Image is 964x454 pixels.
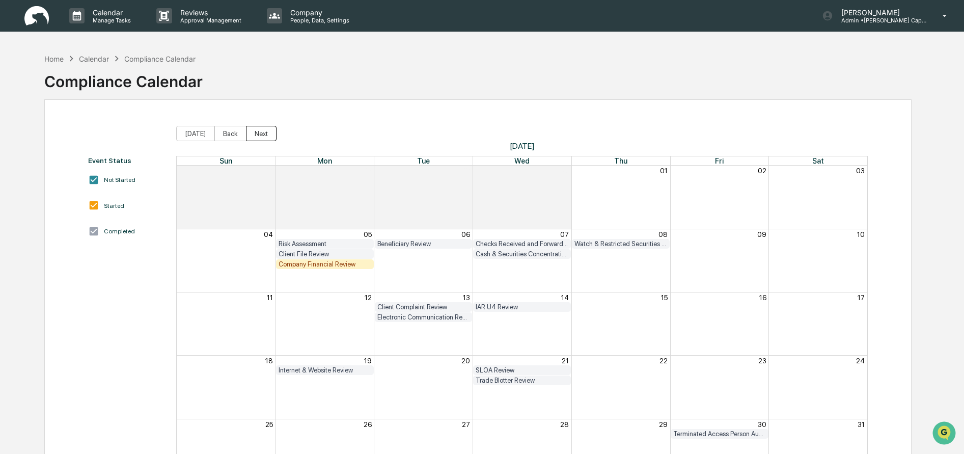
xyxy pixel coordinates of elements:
[364,230,372,238] button: 05
[84,128,126,139] span: Attestations
[377,303,470,311] div: Client Complaint Review
[10,78,29,96] img: 1746055101610-c473b297-6a78-478c-a979-82029cc54cd1
[172,8,246,17] p: Reviews
[377,313,470,321] div: Electronic Communication Review
[833,17,928,24] p: Admin • [PERSON_NAME] Capital
[561,293,569,302] button: 14
[758,167,766,175] button: 02
[44,55,64,63] div: Home
[417,156,430,165] span: Tue
[279,260,371,268] div: Company Financial Review
[833,8,928,17] p: [PERSON_NAME]
[10,21,185,38] p: How can we help?
[758,420,766,429] button: 30
[856,357,865,365] button: 24
[461,167,470,175] button: 29
[812,156,824,165] span: Sat
[172,17,246,24] p: Approval Management
[279,250,371,258] div: Client File Review
[759,293,766,302] button: 16
[476,303,568,311] div: IAR U4 Review
[35,88,129,96] div: We're available if you need us!
[856,167,865,175] button: 03
[659,420,668,429] button: 29
[476,240,568,248] div: Checks Received and Forwarded Log
[173,81,185,93] button: Start new chat
[20,128,66,139] span: Preclearance
[476,366,568,374] div: SLOA Review
[462,420,470,429] button: 27
[104,202,124,209] div: Started
[85,8,136,17] p: Calendar
[104,228,135,235] div: Completed
[560,420,569,429] button: 28
[6,144,68,162] a: 🔎Data Lookup
[70,124,130,143] a: 🗄️Attestations
[858,420,865,429] button: 31
[74,129,82,138] div: 🗄️
[659,357,668,365] button: 22
[364,357,372,365] button: 19
[10,129,18,138] div: 🖐️
[363,167,372,175] button: 28
[857,230,865,238] button: 10
[461,357,470,365] button: 20
[44,64,203,91] div: Compliance Calendar
[282,8,354,17] p: Company
[461,230,470,238] button: 06
[246,126,277,141] button: Next
[79,55,109,63] div: Calendar
[219,156,232,165] span: Sun
[279,240,371,248] div: Risk Assessment
[20,148,64,158] span: Data Lookup
[476,377,568,384] div: Trade Blotter Review
[88,156,166,165] div: Event Status
[85,17,136,24] p: Manage Tasks
[176,141,868,151] span: [DATE]
[658,230,668,238] button: 08
[101,173,123,180] span: Pylon
[24,6,49,26] img: logo
[35,78,167,88] div: Start new chat
[560,230,569,238] button: 07
[72,172,123,180] a: Powered byPylon
[673,430,766,438] div: Terminated Access Person Audit
[758,357,766,365] button: 23
[264,230,273,238] button: 04
[124,55,196,63] div: Compliance Calendar
[317,156,332,165] span: Mon
[265,357,273,365] button: 18
[560,167,569,175] button: 30
[176,126,214,141] button: [DATE]
[660,167,668,175] button: 01
[562,357,569,365] button: 21
[931,420,959,448] iframe: Open customer support
[265,420,273,429] button: 25
[10,149,18,157] div: 🔎
[757,230,766,238] button: 09
[858,293,865,302] button: 17
[365,293,372,302] button: 12
[279,366,371,374] div: Internet & Website Review
[265,167,273,175] button: 27
[614,156,627,165] span: Thu
[364,420,372,429] button: 26
[6,124,70,143] a: 🖐️Preclearance
[476,250,568,258] div: Cash & Securities Concentration Review
[214,126,246,141] button: Back
[104,176,135,183] div: Not Started
[463,293,470,302] button: 13
[377,240,470,248] div: Beneficiary Review
[267,293,273,302] button: 11
[715,156,724,165] span: Fri
[574,240,667,248] div: Watch & Restricted Securities List
[514,156,530,165] span: Wed
[661,293,668,302] button: 15
[282,17,354,24] p: People, Data, Settings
